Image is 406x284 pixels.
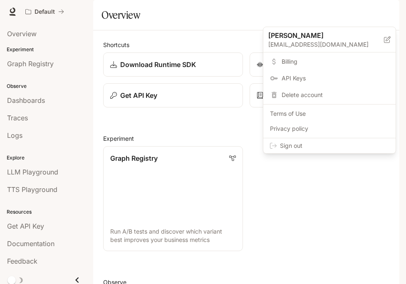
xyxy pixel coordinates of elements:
span: Delete account [282,91,389,99]
span: Billing [282,57,389,66]
a: Terms of Use [265,106,394,121]
a: Privacy policy [265,121,394,136]
div: [PERSON_NAME][EMAIL_ADDRESS][DOMAIN_NAME] [263,27,396,52]
a: API Keys [265,71,394,86]
span: API Keys [282,74,389,82]
span: Sign out [280,142,389,150]
div: Delete account [265,87,394,102]
a: Billing [265,54,394,69]
p: [EMAIL_ADDRESS][DOMAIN_NAME] [268,40,384,49]
div: Sign out [263,138,396,153]
p: [PERSON_NAME] [268,30,371,40]
span: Privacy policy [270,125,389,133]
span: Terms of Use [270,110,389,118]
